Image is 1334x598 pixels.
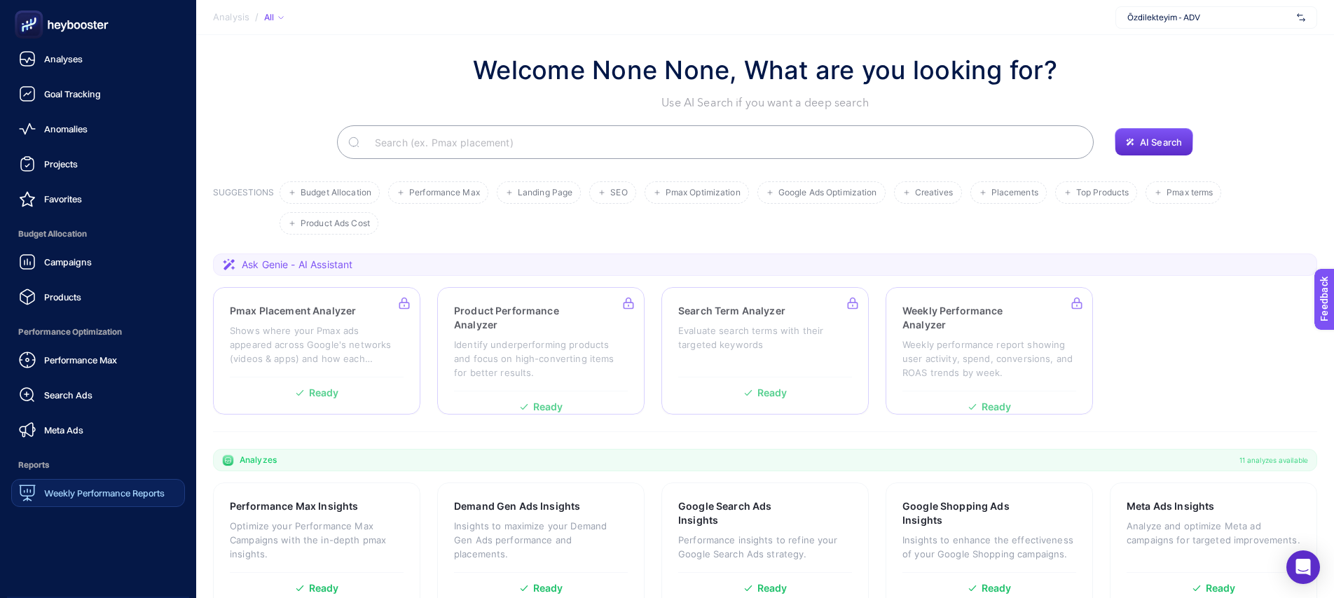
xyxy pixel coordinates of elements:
a: Weekly Performance Reports [11,479,185,507]
h3: Demand Gen Ads Insights [454,499,580,513]
p: Analyze and optimize Meta ad campaigns for targeted improvements. [1127,519,1300,547]
p: Performance insights to refine your Google Search Ads strategy. [678,533,852,561]
span: Performance Max [44,354,117,366]
a: Performance Max [11,346,185,374]
span: Anomalies [44,123,88,134]
span: Budget Allocation [11,220,185,248]
span: Creatives [915,188,954,198]
span: Pmax Optimization [666,188,741,198]
span: Placements [991,188,1038,198]
a: Products [11,283,185,311]
span: Performance Optimization [11,318,185,346]
a: Search Term AnalyzerEvaluate search terms with their targeted keywordsReady [661,287,869,415]
p: Insights to maximize your Demand Gen Ads performance and placements. [454,519,628,561]
h1: Welcome None None, What are you looking for? [473,51,1057,89]
span: AI Search [1140,137,1182,148]
a: Weekly Performance AnalyzerWeekly performance report showing user activity, spend, conversions, a... [886,287,1093,415]
h3: Meta Ads Insights [1127,499,1214,513]
span: Products [44,291,81,303]
h3: Google Shopping Ads Insights [902,499,1033,527]
span: Google Ads Optimization [778,188,877,198]
h3: Performance Max Insights [230,499,358,513]
span: Top Products [1076,188,1129,198]
a: Goal Tracking [11,80,185,108]
span: Favorites [44,193,82,204]
span: Ready [533,583,563,593]
span: Analyses [44,53,83,64]
span: Ask Genie - AI Assistant [242,258,352,272]
a: Product Performance AnalyzerIdentify underperforming products and focus on high-converting items ... [437,287,645,415]
h3: Google Search Ads Insights [678,499,808,527]
span: Projects [44,158,78,169]
span: Product Ads Cost [301,218,370,229]
a: Favorites [11,185,185,213]
span: Pmax terms [1167,188,1213,198]
span: Analysis [213,12,249,23]
span: Ready [1206,583,1236,593]
a: Anomalies [11,115,185,143]
span: / [255,11,259,22]
a: Campaigns [11,248,185,276]
p: Use AI Search if you want a deep search [473,95,1057,111]
div: All [264,12,284,23]
span: Reports [11,451,185,479]
input: Search [364,123,1082,162]
span: Ready [757,583,788,593]
span: Goal Tracking [44,88,101,99]
button: AI Search [1115,128,1193,156]
img: svg%3e [1297,11,1305,25]
a: Projects [11,150,185,178]
span: Analyzes [240,454,277,466]
span: Performance Max [409,188,480,198]
span: Meta Ads [44,424,83,436]
span: Landing Page [518,188,572,198]
p: Insights to enhance the effectiveness of your Google Shopping campaigns. [902,533,1076,561]
a: Analyses [11,45,185,73]
span: 11 analyzes available [1239,454,1308,466]
div: Open Intercom Messenger [1286,550,1320,584]
span: Campaigns [44,256,92,267]
span: Ready [982,583,1012,593]
span: SEO [610,188,627,198]
span: Weekly Performance Reports [44,487,165,499]
a: Pmax Placement AnalyzerShows where your Pmax ads appeared across Google's networks (videos & apps... [213,287,420,415]
span: Feedback [8,4,53,15]
a: Search Ads [11,381,185,409]
p: Optimize your Performance Max Campaigns with the in-depth pmax insights. [230,519,404,561]
h3: SUGGESTIONS [213,187,274,235]
span: Özdilekteyim - ADV [1127,12,1291,23]
span: Search Ads [44,389,92,401]
a: Meta Ads [11,416,185,444]
span: Budget Allocation [301,188,371,198]
span: Ready [309,583,339,593]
